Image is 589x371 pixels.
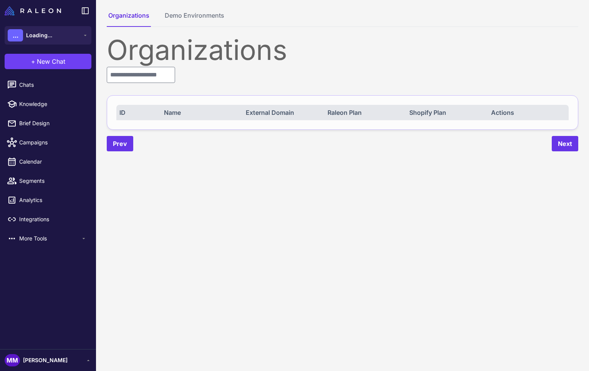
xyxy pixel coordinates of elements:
[107,36,578,64] div: Organizations
[119,108,157,117] div: ID
[26,31,52,40] span: Loading...
[5,26,91,45] button: ...Loading...
[3,192,93,208] a: Analytics
[5,6,64,15] a: Raleon Logo
[19,234,81,243] span: More Tools
[5,54,91,69] button: +New Chat
[19,119,87,128] span: Brief Design
[3,134,93,151] a: Campaigns
[552,136,578,151] button: Next
[246,108,320,117] div: External Domain
[19,157,87,166] span: Calendar
[19,100,87,108] span: Knowledge
[5,6,61,15] img: Raleon Logo
[107,11,151,27] button: Organizations
[328,108,402,117] div: Raleon Plan
[5,354,20,366] div: MM
[37,57,65,66] span: New Chat
[8,29,23,41] div: ...
[19,196,87,204] span: Analytics
[19,177,87,185] span: Segments
[491,108,566,117] div: Actions
[3,115,93,131] a: Brief Design
[3,173,93,189] a: Segments
[107,136,133,151] button: Prev
[163,11,226,27] button: Demo Environments
[409,108,484,117] div: Shopify Plan
[23,356,68,364] span: [PERSON_NAME]
[19,81,87,89] span: Chats
[19,138,87,147] span: Campaigns
[3,96,93,112] a: Knowledge
[3,211,93,227] a: Integrations
[164,108,238,117] div: Name
[3,77,93,93] a: Chats
[3,154,93,170] a: Calendar
[31,57,35,66] span: +
[19,215,87,224] span: Integrations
